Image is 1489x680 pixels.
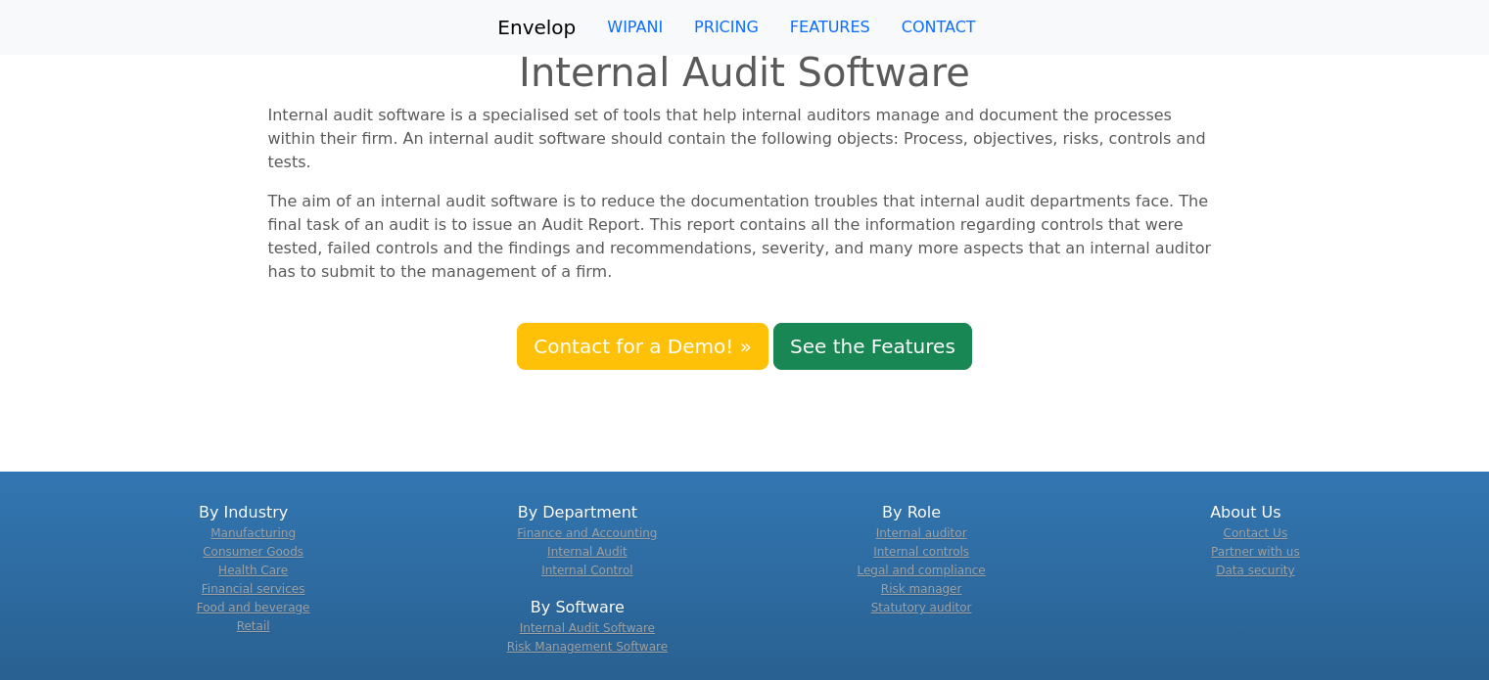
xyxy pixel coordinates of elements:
[202,582,305,596] a: Financial services
[757,501,1067,617] div: By Role
[517,526,657,540] a: Finance and Accounting
[517,323,768,370] a: Contact for a Demo! »
[88,501,398,636] div: By Industry
[773,323,972,370] a: See the Features
[547,545,628,559] a: Internal Audit
[520,621,655,635] a: Internal Audit Software
[422,596,732,657] div: By Software
[497,8,576,47] a: Envelop
[1211,545,1300,559] a: Partner with us
[218,564,288,577] a: Health Care
[507,640,668,654] a: Risk Management Software
[268,190,1222,284] p: The aim of an internal audit software is to reduce the documentation troubles that internal audit...
[268,104,1222,174] p: Internal audit software is a specialised set of tools that help internal auditors manage and docu...
[678,8,774,47] a: PRICING
[774,8,886,47] a: FEATURES
[858,564,986,577] a: Legal and compliance
[881,582,962,596] a: Risk manager
[197,601,310,614] a: Food and beverage
[12,49,1477,96] h1: Internal Audit Software
[876,526,967,540] a: Internal auditor
[1216,564,1294,577] a: Data security
[1224,526,1288,540] a: Contact Us
[541,564,632,577] a: Internal Control
[873,545,969,559] a: Internal controls
[237,619,270,633] a: Retail
[886,8,992,47] a: CONTACT
[203,545,303,559] a: Consumer Goods
[210,526,296,540] a: Manufacturing
[422,501,732,580] div: By Department
[1091,501,1401,580] div: About Us
[591,8,678,47] a: WIPANI
[871,601,972,614] a: Statutory auditor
